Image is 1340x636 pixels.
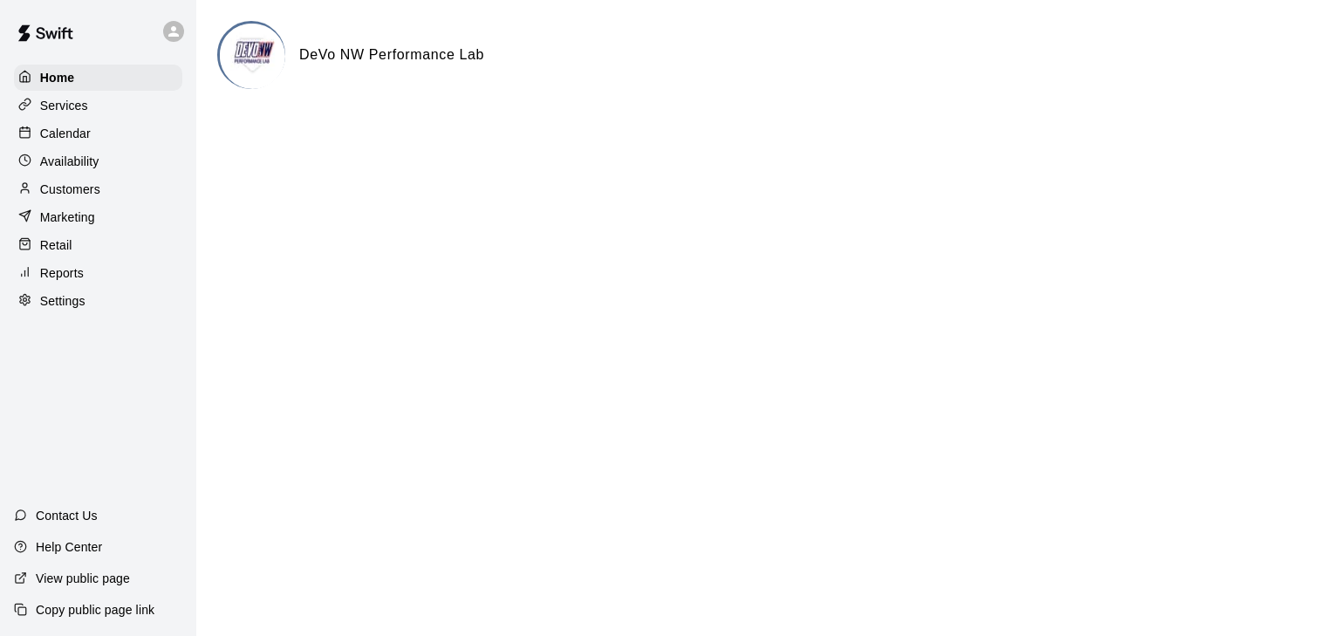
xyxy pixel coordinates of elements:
[40,181,100,198] p: Customers
[36,538,102,556] p: Help Center
[40,125,91,142] p: Calendar
[220,24,285,89] img: DeVo NW Performance Lab logo
[36,507,98,524] p: Contact Us
[40,69,75,86] p: Home
[14,232,182,258] a: Retail
[14,176,182,202] a: Customers
[40,236,72,254] p: Retail
[36,570,130,587] p: View public page
[14,148,182,174] a: Availability
[40,292,85,310] p: Settings
[14,65,182,91] a: Home
[40,153,99,170] p: Availability
[14,92,182,119] a: Services
[40,264,84,282] p: Reports
[14,120,182,147] a: Calendar
[36,601,154,619] p: Copy public page link
[14,260,182,286] a: Reports
[14,288,182,314] a: Settings
[299,44,484,66] h6: DeVo NW Performance Lab
[14,204,182,230] a: Marketing
[40,97,88,114] p: Services
[40,209,95,226] p: Marketing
